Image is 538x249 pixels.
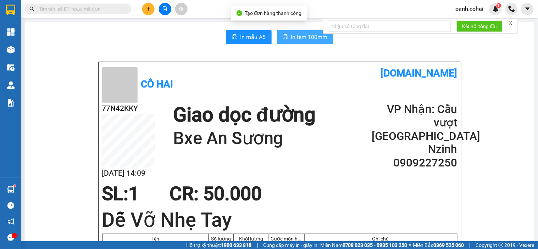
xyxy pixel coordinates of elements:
[381,67,457,79] b: [DOMAIN_NAME]
[159,3,171,15] button: file-add
[291,33,328,41] span: In tem 100mm
[162,6,167,11] span: file-add
[29,6,34,11] span: search
[271,236,303,242] div: Cước món hàng
[102,168,155,179] h2: [DATE] 14:09
[7,81,15,89] img: warehouse-icon
[39,5,123,13] input: Tìm tên, số ĐT hoặc mã đơn
[277,30,333,44] button: printerIn tem 100mm
[470,241,471,249] span: |
[170,183,262,205] span: CR : 50.000
[211,236,232,242] div: Số lượng
[457,21,503,32] button: Kết nối tổng đài
[450,4,489,13] span: oanh.cohai
[232,34,238,41] span: printer
[409,244,411,247] span: ⚪️
[221,242,251,248] strong: 1900 633 818
[6,5,15,15] img: logo-vxr
[7,99,15,107] img: solution-icon
[372,143,457,156] h2: Nzinh
[7,186,15,193] img: warehouse-icon
[7,28,15,36] img: dashboard-icon
[499,243,504,248] span: copyright
[237,10,242,16] span: check-circle
[343,242,407,248] strong: 0708 023 035 - 0935 103 250
[175,3,188,15] button: aim
[372,156,457,170] h2: 0909227250
[7,234,14,241] span: message
[263,241,318,249] span: Cung cấp máy in - giấy in:
[7,46,15,53] img: warehouse-icon
[509,6,515,12] img: phone-icon
[306,236,455,242] div: Ghi chú
[245,10,302,16] span: Tạo đơn hàng thành công
[102,183,129,205] span: SL:
[320,241,407,249] span: Miền Nam
[372,103,457,143] h2: VP Nhận: Cầu vượt [GEOGRAPHIC_DATA]
[257,241,258,249] span: |
[102,206,457,234] h1: Dễ Vỡ Nhẹ Tay
[493,6,499,12] img: icon-new-feature
[179,6,184,11] span: aim
[226,30,272,44] button: printerIn mẫu A5
[173,127,316,150] h1: Bxe An Sương
[141,78,173,90] b: Cô Hai
[240,33,266,41] span: In mẫu A5
[521,3,534,15] button: caret-down
[434,242,464,248] strong: 0369 525 060
[142,3,155,15] button: plus
[498,3,500,8] span: 1
[413,241,464,249] span: Miền Bắc
[235,236,267,242] div: Khối lượng
[508,21,513,26] span: close
[13,185,16,187] sup: 1
[104,236,207,242] div: Tên
[283,34,288,41] span: printer
[102,103,155,114] h2: 77N42KKY
[327,21,451,32] input: Nhập số tổng đài
[7,202,14,209] span: question-circle
[186,241,251,249] span: Hỗ trợ kỹ thuật:
[462,22,497,30] span: Kết nối tổng đài
[525,6,531,12] span: caret-down
[173,103,316,127] h1: Giao dọc đường
[497,3,501,8] sup: 1
[7,64,15,71] img: warehouse-icon
[129,183,139,205] span: 1
[146,6,151,11] span: plus
[7,218,14,225] span: notification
